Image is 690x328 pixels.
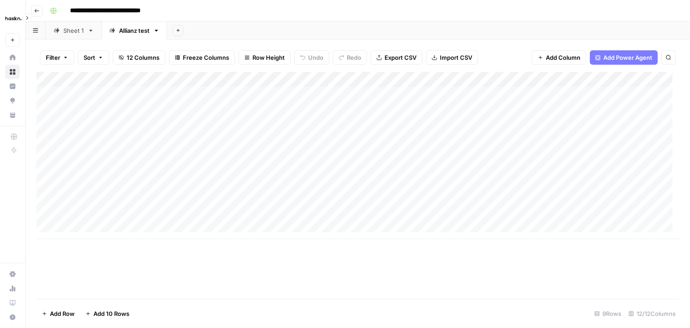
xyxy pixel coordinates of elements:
[5,65,20,79] a: Browse
[169,50,235,65] button: Freeze Columns
[252,53,285,62] span: Row Height
[36,306,80,321] button: Add Row
[5,79,20,93] a: Insights
[183,53,229,62] span: Freeze Columns
[239,50,291,65] button: Row Height
[5,50,20,65] a: Home
[440,53,472,62] span: Import CSV
[5,7,20,30] button: Workspace: Haskn
[426,50,478,65] button: Import CSV
[5,108,20,122] a: Your Data
[40,50,74,65] button: Filter
[385,53,416,62] span: Export CSV
[5,93,20,108] a: Opportunities
[625,306,679,321] div: 12/12 Columns
[5,310,20,324] button: Help + Support
[294,50,329,65] button: Undo
[590,50,658,65] button: Add Power Agent
[371,50,422,65] button: Export CSV
[546,53,580,62] span: Add Column
[50,309,75,318] span: Add Row
[46,22,102,40] a: Sheet 1
[127,53,159,62] span: 12 Columns
[46,53,60,62] span: Filter
[78,50,109,65] button: Sort
[102,22,167,40] a: Allianz test
[532,50,586,65] button: Add Column
[5,296,20,310] a: Learning Hub
[591,306,625,321] div: 9 Rows
[113,50,165,65] button: 12 Columns
[84,53,95,62] span: Sort
[5,10,22,27] img: Haskn Logo
[5,267,20,281] a: Settings
[308,53,323,62] span: Undo
[93,309,129,318] span: Add 10 Rows
[603,53,652,62] span: Add Power Agent
[333,50,367,65] button: Redo
[80,306,135,321] button: Add 10 Rows
[347,53,361,62] span: Redo
[119,26,150,35] div: Allianz test
[5,281,20,296] a: Usage
[63,26,84,35] div: Sheet 1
